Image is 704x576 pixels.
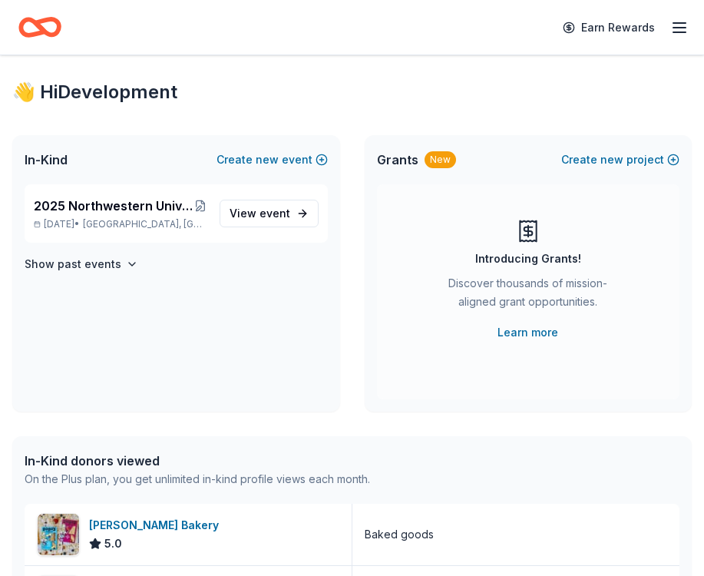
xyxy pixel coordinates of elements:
button: Createnewproject [561,151,679,169]
span: Grants [377,151,418,169]
div: Discover thousands of mission-aligned grant opportunities. [438,274,619,317]
p: [DATE] • [34,218,207,230]
div: On the Plus plan, you get unlimited in-kind profile views each month. [25,470,370,488]
a: View event [220,200,319,227]
span: 2025 Northwestern University Dance Marathon Alumni Gala [34,197,193,215]
span: new [256,151,279,169]
span: event [259,207,290,220]
span: In-Kind [25,151,68,169]
div: Baked goods [365,525,434,544]
div: In-Kind donors viewed [25,452,370,470]
span: 5.0 [104,535,122,553]
span: View [230,204,290,223]
button: Show past events [25,255,138,273]
a: Home [18,9,61,45]
a: Learn more [497,323,558,342]
h4: Show past events [25,255,121,273]
div: [PERSON_NAME] Bakery [89,516,225,535]
div: New [425,151,456,168]
button: Createnewevent [216,151,328,169]
div: 👋 Hi Development [12,80,692,104]
a: Earn Rewards [554,14,664,41]
img: Image for Bobo's Bakery [38,514,79,555]
span: new [600,151,623,169]
div: Introducing Grants! [475,250,581,268]
span: [GEOGRAPHIC_DATA], [GEOGRAPHIC_DATA] [83,218,207,230]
